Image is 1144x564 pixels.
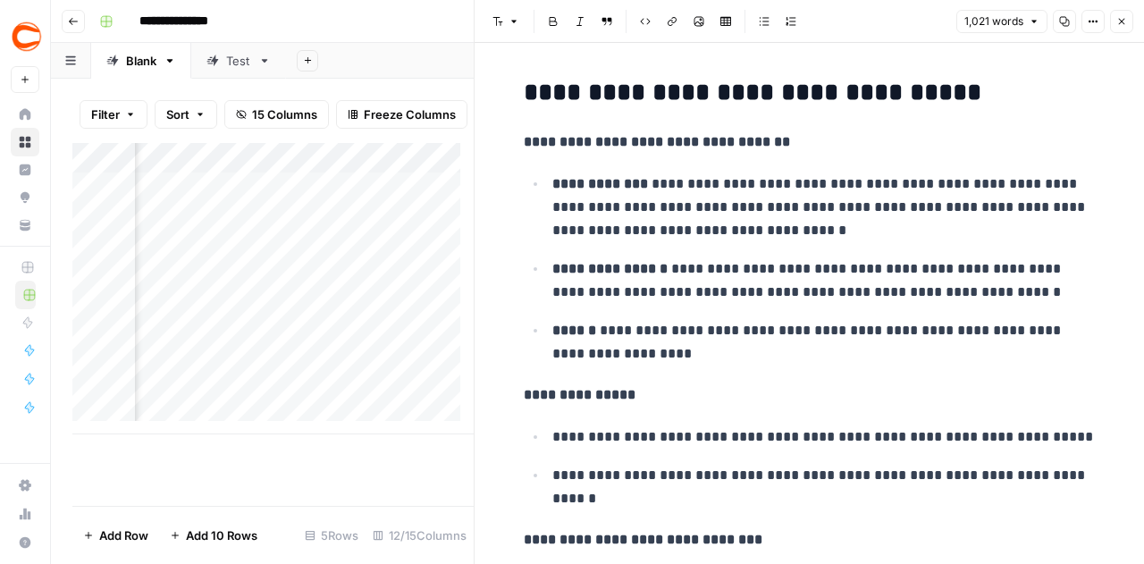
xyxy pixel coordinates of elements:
div: Test [226,52,251,70]
a: Settings [11,471,39,500]
a: Opportunities [11,183,39,212]
button: Freeze Columns [336,100,467,129]
span: Freeze Columns [364,105,456,123]
button: Sort [155,100,217,129]
button: Workspace: Covers [11,14,39,59]
div: 12/15 Columns [366,521,474,550]
div: 5 Rows [298,521,366,550]
img: Covers Logo [11,21,43,53]
span: Add 10 Rows [186,526,257,544]
a: Your Data [11,211,39,240]
div: Blank [126,52,156,70]
span: 15 Columns [252,105,317,123]
button: Help + Support [11,528,39,557]
button: 1,021 words [956,10,1047,33]
a: Insights [11,156,39,184]
span: Sort [166,105,189,123]
span: Filter [91,105,120,123]
button: Add 10 Rows [159,521,268,550]
a: Browse [11,128,39,156]
a: Usage [11,500,39,528]
button: Filter [80,100,147,129]
button: Add Row [72,521,159,550]
a: Home [11,100,39,129]
span: Add Row [99,526,148,544]
a: Test [191,43,286,79]
button: 15 Columns [224,100,329,129]
span: 1,021 words [964,13,1023,29]
a: Blank [91,43,191,79]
